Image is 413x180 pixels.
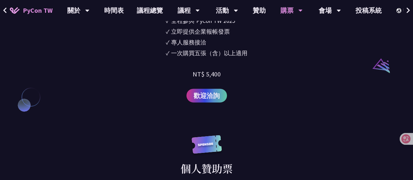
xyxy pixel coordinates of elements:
[3,2,59,19] a: PyCon TW
[166,27,247,36] li: ✓
[193,69,221,79] div: NT$ 5,400
[190,135,223,160] img: sponsor.43e6a3a.svg
[171,27,230,36] div: 立即提供企業報帳發票
[186,89,227,103] a: 歡迎洽詢
[181,160,233,176] div: 個人贊助票
[10,7,20,14] img: Home icon of PyCon TW 2025
[166,49,247,57] li: ✓
[171,49,247,57] div: 一次購買五張（含）以上適用
[23,6,53,15] span: PyCon TW
[171,38,206,47] div: 專人服務接洽
[396,8,403,13] img: Locale Icon
[166,38,247,47] li: ✓
[194,91,220,101] span: 歡迎洽詢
